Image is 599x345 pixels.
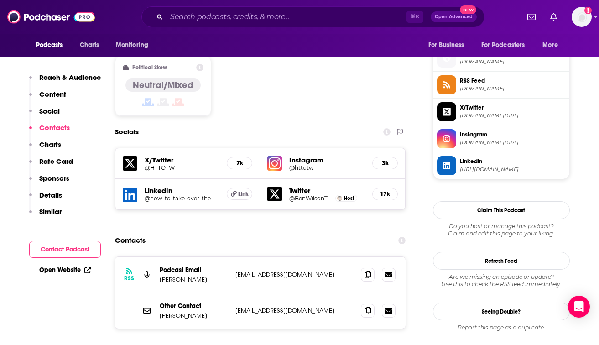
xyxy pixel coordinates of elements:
[160,302,228,310] p: Other Contact
[145,186,220,195] h5: LinkedIn
[227,188,252,200] a: Link
[39,107,60,115] p: Social
[433,252,570,270] button: Refresh Feed
[406,11,423,23] span: ⌘ K
[460,104,566,112] span: X/Twitter
[39,191,62,199] p: Details
[29,90,66,107] button: Content
[437,102,566,121] a: X/Twitter[DOMAIN_NAME][URL]
[460,166,566,173] span: https://www.linkedin.com/company/how-to-take-over-the-world/
[80,39,99,52] span: Charts
[437,75,566,94] a: RSS Feed[DOMAIN_NAME]
[433,324,570,331] div: Report this page as a duplicate.
[74,37,105,54] a: Charts
[437,156,566,175] a: Linkedin[URL][DOMAIN_NAME]
[160,266,228,274] p: Podcast Email
[39,174,69,183] p: Sponsors
[29,157,73,174] button: Rate Card
[29,140,61,157] button: Charts
[428,39,464,52] span: For Business
[380,190,390,198] h5: 17k
[234,159,245,167] h5: 7k
[568,296,590,318] div: Open Intercom Messenger
[115,232,146,249] h2: Contacts
[39,157,73,166] p: Rate Card
[160,276,228,283] p: [PERSON_NAME]
[437,129,566,148] a: Instagram[DOMAIN_NAME][URL]
[572,7,592,27] button: Show profile menu
[289,195,333,202] a: @BenWilsonTweets
[39,123,70,132] p: Contacts
[380,159,390,167] h5: 3k
[39,266,91,274] a: Open Website
[145,156,220,164] h5: X/Twitter
[460,139,566,146] span: instagram.com/httotw
[433,223,570,230] span: Do you host or manage this podcast?
[7,8,95,26] img: Podchaser - Follow, Share and Rate Podcasts
[460,157,566,166] span: Linkedin
[235,271,354,278] p: [EMAIL_ADDRESS][DOMAIN_NAME]
[29,174,69,191] button: Sponsors
[337,196,342,201] img: Ben Wilson
[460,85,566,92] span: feeds.megaphone.fm
[29,191,62,208] button: Details
[115,123,139,141] h2: Socials
[116,39,148,52] span: Monitoring
[29,123,70,140] button: Contacts
[160,312,228,319] p: [PERSON_NAME]
[39,90,66,99] p: Content
[109,37,160,54] button: open menu
[460,5,476,14] span: New
[267,156,282,171] img: iconImage
[584,7,592,14] svg: Add a profile image
[145,164,220,171] a: @HTTOTW
[30,37,75,54] button: open menu
[435,15,473,19] span: Open Advanced
[124,275,134,282] h3: RSS
[542,39,558,52] span: More
[433,273,570,288] div: Are we missing an episode or update? Use this to check the RSS feed immediately.
[547,9,561,25] a: Show notifications dropdown
[167,10,406,24] input: Search podcasts, credits, & more...
[141,6,484,27] div: Search podcasts, credits, & more...
[344,195,354,201] span: Host
[460,112,566,119] span: twitter.com/HTTOTW
[433,223,570,237] div: Claim and edit this page to your liking.
[39,73,101,82] p: Reach & Audience
[433,201,570,219] button: Claim This Podcast
[36,39,63,52] span: Podcasts
[289,164,365,171] a: @httotw
[289,186,365,195] h5: Twitter
[475,37,538,54] button: open menu
[460,58,566,65] span: takeoverpod.com
[433,303,570,320] a: Seeing Double?
[481,39,525,52] span: For Podcasters
[460,77,566,85] span: RSS Feed
[536,37,569,54] button: open menu
[422,37,476,54] button: open menu
[29,207,62,224] button: Similar
[132,64,167,71] h2: Political Skew
[29,107,60,124] button: Social
[238,190,249,198] span: Link
[145,195,220,202] a: @how-to-take-over-the-world/
[289,156,365,164] h5: Instagram
[431,11,477,22] button: Open AdvancedNew
[133,79,193,91] h4: Neutral/Mixed
[29,73,101,90] button: Reach & Audience
[437,48,566,68] a: Official Website[DOMAIN_NAME]
[524,9,539,25] a: Show notifications dropdown
[29,241,101,258] button: Contact Podcast
[460,131,566,139] span: Instagram
[39,140,61,149] p: Charts
[572,7,592,27] span: Logged in as AirwaveMedia
[235,307,354,314] p: [EMAIL_ADDRESS][DOMAIN_NAME]
[39,207,62,216] p: Similar
[572,7,592,27] img: User Profile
